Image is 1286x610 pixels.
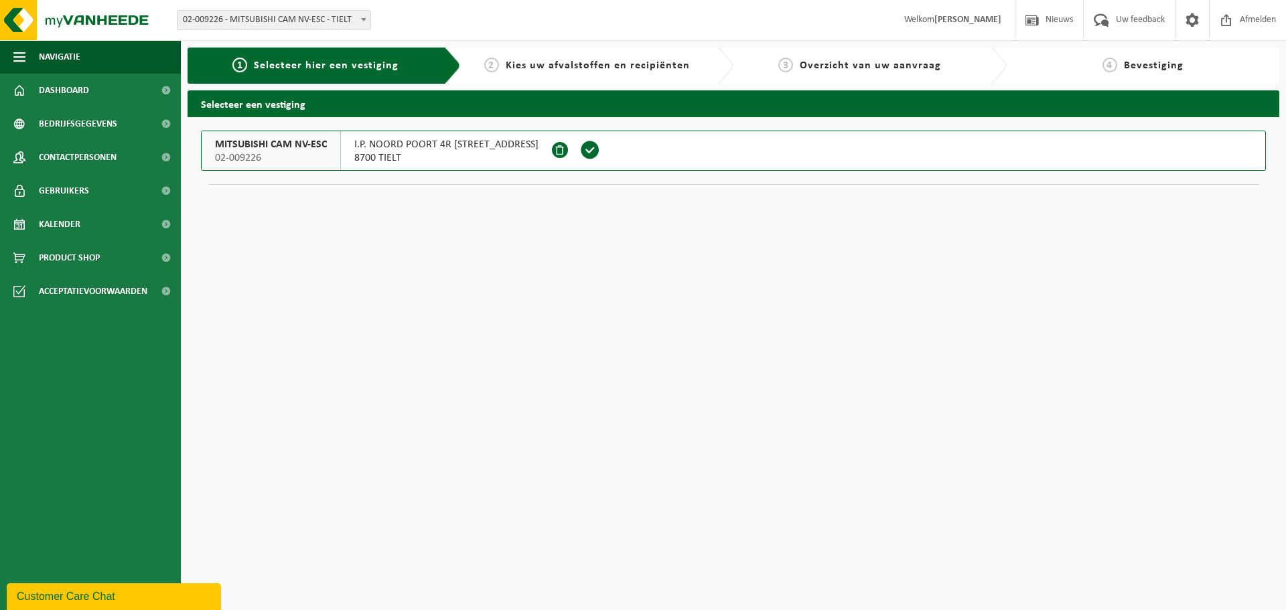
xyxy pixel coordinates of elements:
button: MITSUBISHI CAM NV-ESC 02-009226 I.P. NOORD POORT 4R [STREET_ADDRESS]8700 TIELT [201,131,1266,171]
span: 4 [1102,58,1117,72]
strong: [PERSON_NAME] [934,15,1001,25]
span: 02-009226 [215,151,327,165]
span: Overzicht van uw aanvraag [800,60,941,71]
span: 2 [484,58,499,72]
h2: Selecteer een vestiging [188,90,1279,117]
span: Kies uw afvalstoffen en recipiënten [506,60,690,71]
span: 8700 TIELT [354,151,539,165]
span: Bedrijfsgegevens [39,107,117,141]
span: 02-009226 - MITSUBISHI CAM NV-ESC - TIELT [177,10,371,30]
span: 02-009226 - MITSUBISHI CAM NV-ESC - TIELT [177,11,370,29]
span: 3 [778,58,793,72]
span: Bevestiging [1124,60,1184,71]
span: Navigatie [39,40,80,74]
span: Gebruikers [39,174,89,208]
span: Dashboard [39,74,89,107]
span: Acceptatievoorwaarden [39,275,147,308]
span: Contactpersonen [39,141,117,174]
span: Selecteer hier een vestiging [254,60,399,71]
span: Kalender [39,208,80,241]
iframe: chat widget [7,581,224,610]
span: 1 [232,58,247,72]
span: MITSUBISHI CAM NV-ESC [215,138,327,151]
span: Product Shop [39,241,100,275]
span: I.P. NOORD POORT 4R [STREET_ADDRESS] [354,138,539,151]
